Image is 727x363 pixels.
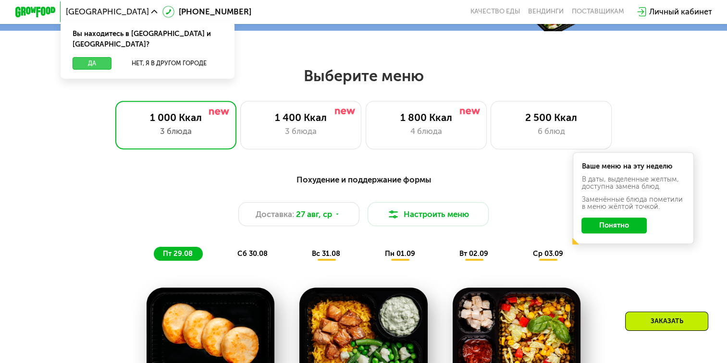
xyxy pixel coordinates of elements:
div: Заменённые блюда пометили в меню жёлтой точкой. [581,196,684,210]
div: поставщикам [572,8,624,16]
div: 2 500 Ккал [501,111,601,123]
div: 3 блюда [126,125,226,137]
div: 1 000 Ккал [126,111,226,123]
div: 3 блюда [251,125,351,137]
div: 1 800 Ккал [376,111,476,123]
span: [GEOGRAPHIC_DATA] [66,8,149,16]
div: Похудение и поддержание формы [64,173,662,186]
a: [PHONE_NUMBER] [162,6,251,18]
div: Личный кабинет [649,6,712,18]
button: Настроить меню [368,202,489,226]
div: Ваше меню на эту неделю [581,163,684,170]
span: пн 01.09 [385,249,415,258]
a: Качество еды [470,8,520,16]
button: Понятно [581,218,647,234]
button: Нет, я в другом городе [116,57,222,69]
span: вт 02.09 [459,249,488,258]
a: Вендинги [528,8,564,16]
div: Вы находитесь в [GEOGRAPHIC_DATA] и [GEOGRAPHIC_DATA]? [61,21,234,58]
span: сб 30.08 [237,249,268,258]
span: 27 авг, ср [296,208,332,220]
button: Да [73,57,111,69]
div: 6 блюд [501,125,601,137]
div: В даты, выделенные желтым, доступна замена блюд. [581,176,684,190]
span: вс 31.08 [312,249,340,258]
span: Доставка: [256,208,294,220]
div: Заказать [625,312,708,331]
h2: Выберите меню [32,66,695,85]
span: ср 03.09 [532,249,563,258]
div: 1 400 Ккал [251,111,351,123]
div: 4 блюда [376,125,476,137]
span: пт 29.08 [163,249,193,258]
